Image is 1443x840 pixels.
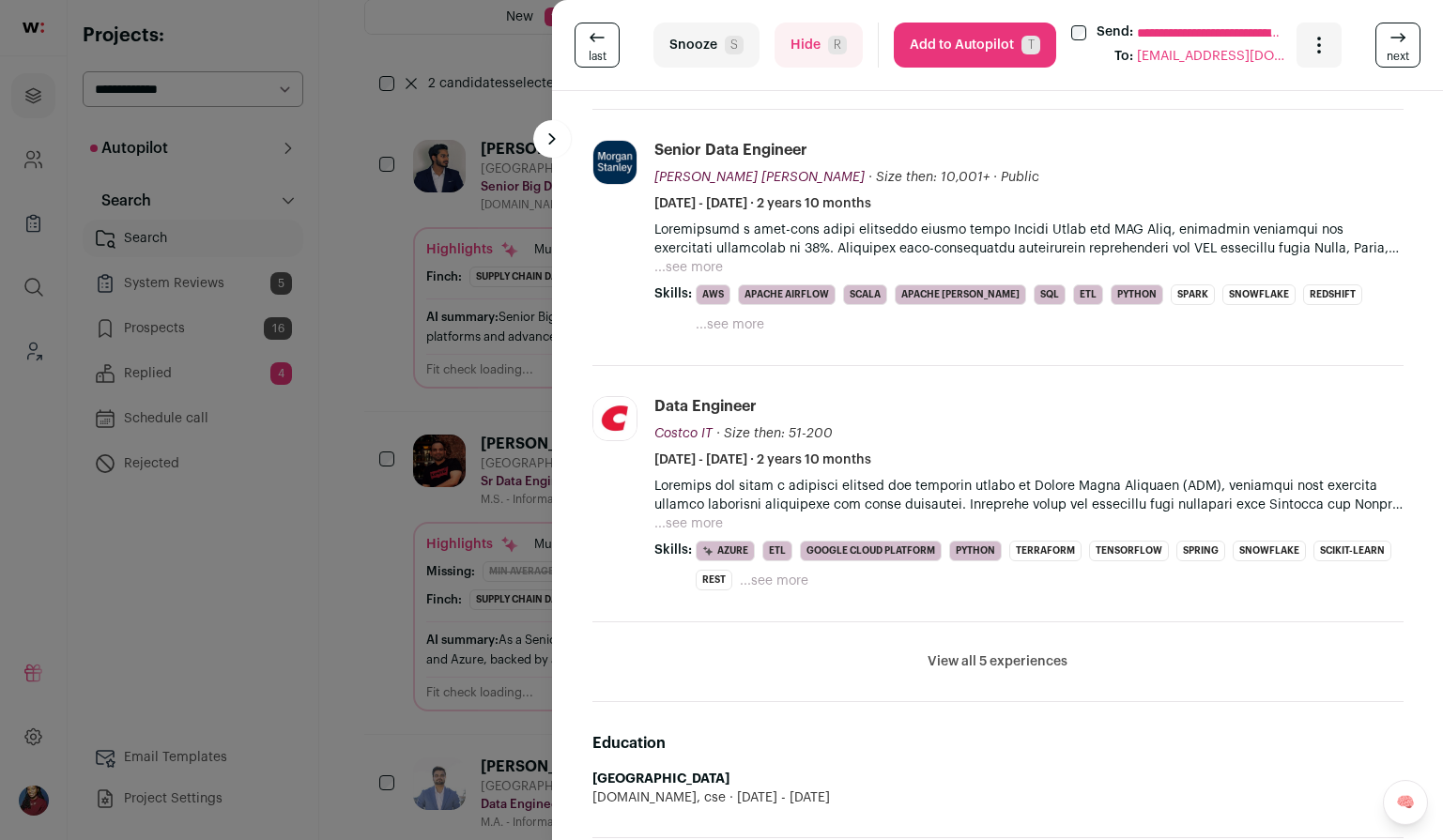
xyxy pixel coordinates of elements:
span: [EMAIL_ADDRESS][DOMAIN_NAME] [1137,47,1287,68]
li: Apache Airflow [738,284,836,305]
div: Senior Data Engineer [654,140,807,160]
li: Python [949,541,1002,561]
li: Spring [1176,541,1225,561]
li: Snowflake [1222,284,1296,305]
span: · [993,168,997,187]
h2: Education [592,732,1404,755]
div: Data Engineer [654,396,757,417]
button: ...see more [696,315,764,334]
button: HideR [775,23,863,68]
span: S [725,36,744,54]
li: Terraform [1009,541,1082,561]
span: [DATE] - [DATE] [726,788,830,807]
button: ...see more [654,514,723,533]
p: Loremipsumd s amet-cons adipi elitseddo eiusmo tempo Incidi Utlab etd MAG Aliq, enimadmin veniamq... [654,221,1404,258]
a: next [1375,23,1420,68]
li: ETL [1073,284,1103,305]
li: Redshift [1303,284,1362,305]
div: [DOMAIN_NAME], cse [592,788,1404,807]
button: ...see more [654,258,723,277]
li: TensorFlow [1089,541,1169,561]
img: f42b161b11e19702e7d91185d9f82bac3ac0f055809a22d3a74bc525c4b6261b.jpg [593,141,637,184]
li: ETL [762,541,792,561]
p: Loremips dol sitam c adipisci elitsed doe temporin utlabo et Dolore Magna Aliquaen (ADM), veniamq... [654,477,1404,514]
li: Google Cloud Platform [800,541,942,561]
li: Python [1111,284,1163,305]
span: [DATE] - [DATE] · 2 years 10 months [654,194,871,213]
span: [PERSON_NAME] [PERSON_NAME] [654,171,865,184]
li: Scikit-Learn [1313,541,1391,561]
button: SnoozeS [653,23,760,68]
button: ...see more [740,572,808,590]
span: Public [1001,171,1039,184]
button: View all 5 experiences [928,652,1067,671]
strong: [GEOGRAPHIC_DATA] [592,772,729,786]
span: last [589,49,606,64]
span: Costco IT [654,427,713,440]
span: Skills: [654,284,692,303]
span: R [828,36,847,54]
span: Skills: [654,541,692,559]
li: Scala [843,284,887,305]
li: Azure [696,541,755,561]
button: Open dropdown [1297,23,1342,68]
li: AWS [696,284,730,305]
span: · Size then: 51-200 [716,427,833,440]
li: Spark [1171,284,1215,305]
span: · Size then: 10,001+ [868,171,990,184]
a: 🧠 [1383,780,1428,825]
li: SQL [1034,284,1066,305]
li: Apache [PERSON_NAME] [895,284,1026,305]
div: To: [1114,47,1133,68]
a: last [575,23,620,68]
img: d5aebb38ed05210f108b2dc7f5cd680171341db4fb6ef5140856711e7ceada55.jpg [593,397,637,440]
li: REST [696,570,732,590]
span: next [1387,49,1409,64]
span: T [1021,36,1040,54]
label: Send: [1097,23,1133,43]
span: [DATE] - [DATE] · 2 years 10 months [654,451,871,469]
li: Snowflake [1233,541,1306,561]
button: Add to AutopilotT [894,23,1056,68]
